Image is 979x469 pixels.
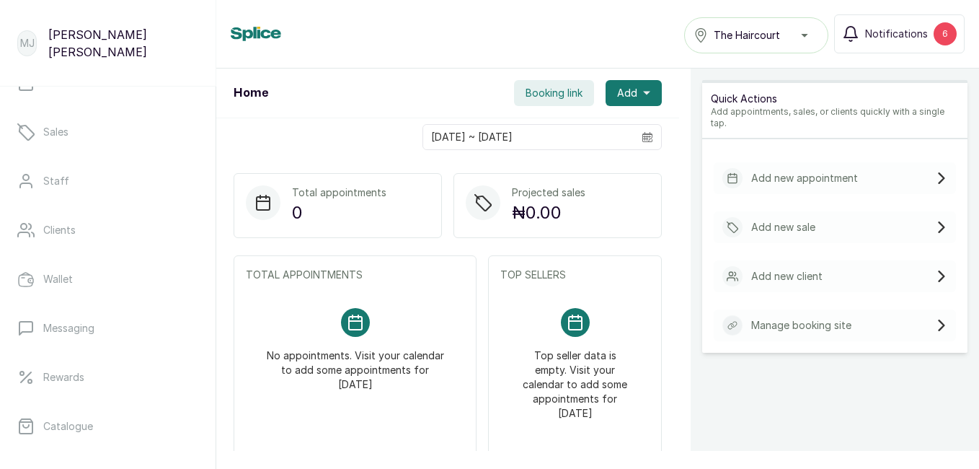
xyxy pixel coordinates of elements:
p: No appointments. Visit your calendar to add some appointments for [DATE] [263,337,447,392]
h1: Home [234,84,268,102]
button: Booking link [514,80,594,106]
p: Catalogue [43,419,93,434]
p: [PERSON_NAME] [PERSON_NAME] [48,26,198,61]
p: Projected sales [512,185,585,200]
a: Messaging [12,308,204,349]
button: Notifications6 [834,14,965,53]
a: Clients [12,210,204,250]
p: TOTAL APPOINTMENTS [246,268,464,282]
p: Quick Actions [711,92,959,106]
p: Add new client [751,269,823,284]
p: Total appointments [292,185,386,200]
p: Sales [43,125,68,139]
span: Notifications [865,27,928,41]
a: Catalogue [12,406,204,447]
p: Rewards [43,370,84,385]
p: Clients [43,223,76,237]
a: Wallet [12,259,204,299]
a: Staff [12,161,204,201]
p: Messaging [43,321,94,336]
button: Add [606,80,662,106]
button: The Haircourt [684,17,828,53]
span: Booking link [526,86,582,100]
input: Select date [423,125,634,149]
p: Add new sale [751,220,815,234]
p: Add appointments, sales, or clients quickly with a single tap. [711,106,959,129]
p: Manage booking site [751,318,851,333]
a: Sales [12,112,204,152]
svg: calendar [642,132,652,142]
p: MJ [20,36,35,51]
p: ₦0.00 [512,200,585,226]
p: Wallet [43,272,73,286]
p: Add new appointment [751,171,858,185]
span: Add [617,86,637,100]
p: 0 [292,200,386,226]
p: Top seller data is empty. Visit your calendar to add some appointments for [DATE] [518,337,632,421]
div: 6 [934,22,957,45]
span: The Haircourt [714,28,780,43]
p: Staff [43,174,69,188]
p: TOP SELLERS [500,268,650,282]
a: Rewards [12,357,204,398]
